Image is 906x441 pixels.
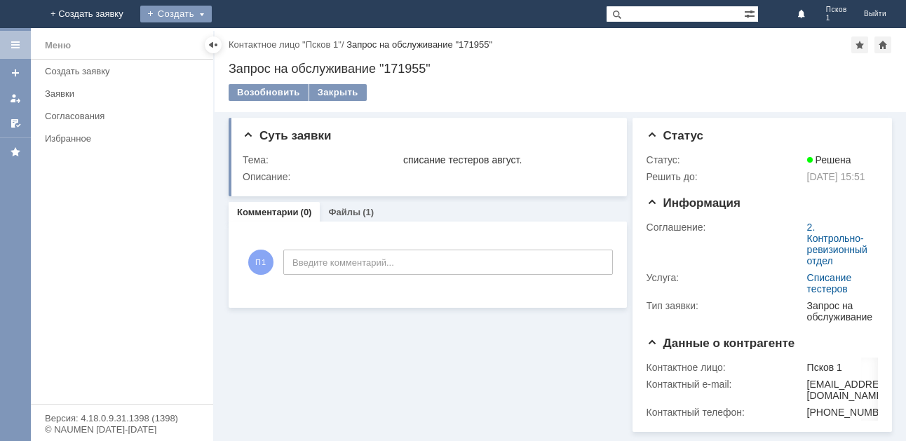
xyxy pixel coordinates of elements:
span: Статус [647,129,703,142]
span: Решена [807,154,851,165]
div: списание тестеров август. [403,154,609,165]
a: Заявки [39,83,210,104]
div: Создать заявку [45,66,205,76]
div: Избранное [45,133,189,144]
div: Меню [45,37,71,54]
a: Контактное лицо "Псков 1" [229,39,342,50]
a: Создать заявку [39,60,210,82]
div: Контактный телефон: [647,407,804,418]
div: (0) [301,207,312,217]
div: Услуга: [647,272,804,283]
div: Заявки [45,88,205,99]
div: Статус: [647,154,804,165]
div: Решить до: [647,171,804,182]
span: Информация [647,196,741,210]
span: [DATE] 15:51 [807,171,865,182]
div: Соглашение: [647,222,804,233]
div: Версия: 4.18.0.9.31.1398 (1398) [45,414,199,423]
a: Создать заявку [4,62,27,84]
div: Запрос на обслуживание "171955" [346,39,492,50]
div: Тип заявки: [647,300,804,311]
div: Контактное лицо: [647,362,804,373]
div: Контактный e-mail: [647,379,804,390]
span: Суть заявки [243,129,331,142]
div: Сделать домашней страницей [874,36,891,53]
div: © NAUMEN [DATE]-[DATE] [45,425,199,434]
div: Тема: [243,154,400,165]
div: Описание: [243,171,611,182]
a: 2. Контрольно-ревизионный отдел [807,222,867,266]
div: Запрос на обслуживание "171955" [229,62,892,76]
span: Данные о контрагенте [647,337,795,350]
a: Списание тестеров [807,272,852,294]
span: П1 [248,250,273,275]
div: / [229,39,346,50]
div: Псков 1 [807,362,895,373]
div: [EMAIL_ADDRESS][DOMAIN_NAME] [807,379,895,401]
div: Создать [140,6,212,22]
div: [PHONE_NUMBER] [807,407,895,418]
a: Согласования [39,105,210,127]
span: Расширенный поиск [744,6,758,20]
div: (1) [363,207,374,217]
a: Мои согласования [4,112,27,135]
span: 1 [826,14,847,22]
div: Добавить в избранное [851,36,868,53]
a: Комментарии [237,207,299,217]
a: Файлы [328,207,360,217]
span: Псков [826,6,847,14]
div: Скрыть меню [205,36,222,53]
div: Запрос на обслуживание [807,300,873,323]
a: Мои заявки [4,87,27,109]
div: Согласования [45,111,205,121]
